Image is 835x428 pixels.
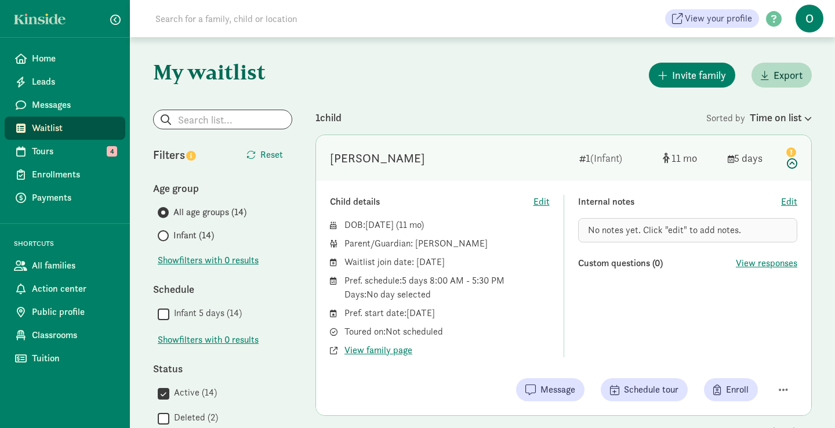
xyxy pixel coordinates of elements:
span: All families [32,259,116,273]
a: Tuition [5,347,125,370]
a: Classrooms [5,324,125,347]
div: Waitlist join date: [DATE] [344,255,550,269]
div: Child details [330,195,533,209]
a: View your profile [665,9,759,28]
div: 1 [579,150,654,166]
button: Enroll [704,378,758,401]
div: 5 days [728,150,774,166]
div: Age group [153,180,292,196]
input: Search list... [154,110,292,129]
button: Schedule tour [601,378,688,401]
button: Edit [533,195,550,209]
span: Classrooms [32,328,116,342]
button: Reset [237,143,292,166]
span: Enroll [726,383,749,397]
a: Leads [5,70,125,93]
a: Tours 4 [5,140,125,163]
div: DOB: ( ) [344,218,550,232]
iframe: Chat Widget [777,372,835,428]
div: Status [153,361,292,376]
span: Message [540,383,575,397]
a: Waitlist [5,117,125,140]
span: Enrollments [32,168,116,182]
span: 4 [107,146,117,157]
div: Custom questions (0) [578,256,736,270]
span: Schedule tour [624,383,678,397]
span: 11 [671,151,697,165]
a: All families [5,254,125,277]
div: [object Object] [663,150,718,166]
button: View family page [344,343,412,357]
span: Export [774,67,803,83]
span: Reset [260,148,283,162]
span: O [796,5,823,32]
h1: My waitlist [153,60,292,84]
span: (Infant) [590,151,622,165]
span: Tuition [32,351,116,365]
span: Action center [32,282,116,296]
button: Showfilters with 0 results [158,253,259,267]
a: Home [5,47,125,70]
span: [DATE] [365,219,394,231]
div: Sorted by [706,110,812,125]
button: Edit [781,195,797,209]
div: Filters [153,146,223,164]
button: View responses [736,256,797,270]
button: Export [752,63,812,88]
span: Waitlist [32,121,116,135]
span: Show filters with 0 results [158,253,259,267]
span: View your profile [685,12,752,26]
span: 11 [399,219,421,231]
span: No notes yet. Click "edit" to add notes. [588,224,741,236]
a: Public profile [5,300,125,324]
label: Deleted (2) [169,411,218,425]
span: Public profile [32,305,116,319]
div: Internal notes [578,195,782,209]
label: Infant 5 days (14) [169,306,242,320]
div: Pref. schedule: 5 days 8:00 AM - 5:30 PM Days: No day selected [344,274,550,302]
label: Active (14) [169,386,217,400]
span: Tours [32,144,116,158]
a: Messages [5,93,125,117]
input: Search for a family, child or location [148,7,474,30]
button: Message [516,378,584,401]
div: 1 child [315,110,706,125]
a: Enrollments [5,163,125,186]
span: Payments [32,191,116,205]
button: Invite family [649,63,735,88]
div: Pref. start date: [DATE] [344,306,550,320]
button: Showfilters with 0 results [158,333,259,347]
span: All age groups (14) [173,205,246,219]
div: Toured on: Not scheduled [344,325,550,339]
span: Leads [32,75,116,89]
a: Action center [5,277,125,300]
a: Payments [5,186,125,209]
div: Time on list [750,110,812,125]
div: Parent/Guardian: [PERSON_NAME] [344,237,550,251]
span: Show filters with 0 results [158,333,259,347]
span: Messages [32,98,116,112]
span: Home [32,52,116,66]
div: Karo Wittig [330,149,425,168]
span: Invite family [672,67,726,83]
div: Schedule [153,281,292,297]
span: Infant (14) [173,228,214,242]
